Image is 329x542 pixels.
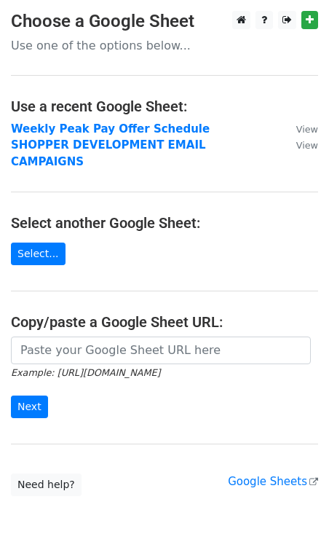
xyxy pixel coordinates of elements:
[11,214,318,232] h4: Select another Google Sheet:
[11,367,160,378] small: Example: [URL][DOMAIN_NAME]
[11,243,66,265] a: Select...
[282,122,318,135] a: View
[11,122,210,135] a: Weekly Peak Pay Offer Schedule
[11,11,318,32] h3: Choose a Google Sheet
[228,475,318,488] a: Google Sheets
[11,474,82,496] a: Need help?
[282,138,318,152] a: View
[296,124,318,135] small: View
[296,140,318,151] small: View
[11,396,48,418] input: Next
[11,138,206,168] a: SHOPPER DEVELOPMENT EMAIL CAMPAIGNS
[11,337,311,364] input: Paste your Google Sheet URL here
[11,98,318,115] h4: Use a recent Google Sheet:
[11,38,318,53] p: Use one of the options below...
[11,313,318,331] h4: Copy/paste a Google Sheet URL:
